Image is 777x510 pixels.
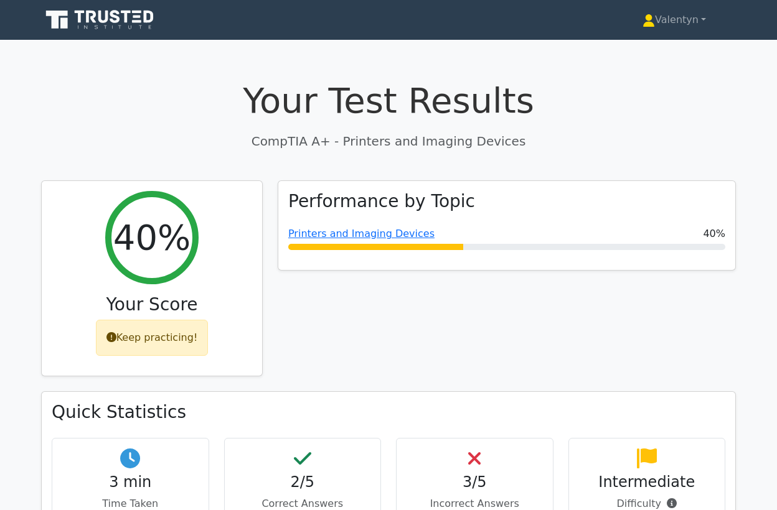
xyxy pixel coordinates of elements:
h2: 40% [113,216,191,258]
h4: 2/5 [235,473,371,491]
h3: Your Score [52,294,252,315]
h4: Intermediate [579,473,715,491]
h4: 3/5 [407,473,543,491]
span: 40% [703,226,725,241]
h4: 3 min [62,473,199,491]
h1: Your Test Results [41,80,736,121]
h3: Performance by Topic [288,191,475,212]
a: Printers and Imaging Devices [288,228,435,239]
a: Valentyn [613,7,736,32]
div: Keep practicing! [96,320,209,356]
h3: Quick Statistics [52,402,725,423]
p: CompTIA A+ - Printers and Imaging Devices [41,132,736,151]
